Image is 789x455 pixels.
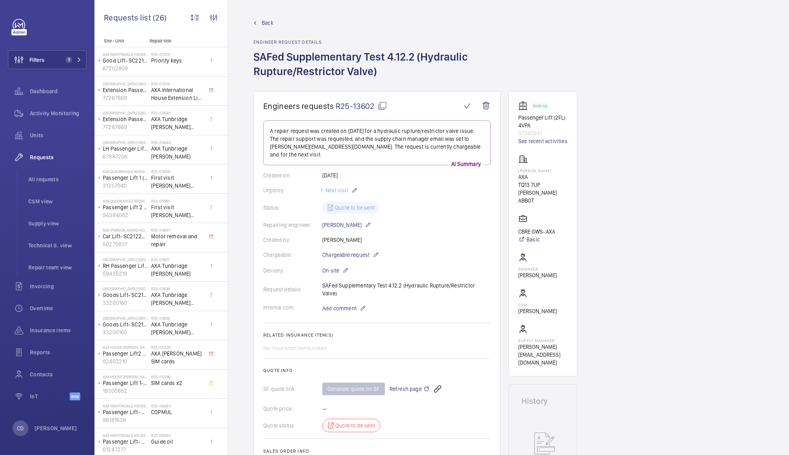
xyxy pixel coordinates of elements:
span: AXA Tunbridge [PERSON_NAME] [151,262,203,278]
p: [PERSON_NAME] [35,424,77,432]
span: Next visit [324,187,348,193]
span: Add comment [322,304,357,312]
h2: Sales order info [263,448,491,454]
p: A repair request was created on [DATE] for a hydraulic rupture/restrictor valve issue. The repair... [270,127,484,158]
h2: R25-03440 [151,111,203,115]
p: [PERSON_NAME] [518,271,557,279]
span: AXA [PERSON_NAME] SIM cards [151,350,203,365]
p: 77267669 [103,123,148,131]
span: CSM view [28,197,87,205]
p: [PERSON_NAME] [518,168,567,173]
p: Good Lift- SC22114 (7FLR) 4VPA [103,57,148,64]
span: Contacts [30,370,87,378]
span: Refresh page [390,384,430,394]
p: 94384082 [103,211,148,219]
p: Passenger Lift 1- SC21231 - LH [103,379,148,387]
span: Back [262,19,273,27]
span: Supply view [28,219,87,227]
p: 31357040 [103,182,148,190]
h2: R25-06483 [151,403,203,408]
p: Goods Lift- SC21217 (4FLR) 4VPA [103,291,148,299]
h2: R25-03807 [151,228,203,232]
p: AXA [518,173,567,181]
h2: R25-03937 [151,257,203,262]
p: AXA Nightingale House [GEOGRAPHIC_DATA] [103,52,148,57]
button: Filters1 [8,50,87,69]
h2: R25-03939 [151,316,203,321]
p: Car Lift- SC21222 (9FLR) 4VPA [103,232,148,240]
span: 1 [66,57,72,63]
p: AXA Quadrangle Redhill [103,199,148,203]
span: AXA International House Extension Lift Fermator Door Operator/Motor [151,86,203,102]
h2: Quote info [263,368,491,373]
h2: R25-05030 [151,345,203,350]
p: 92402210 [103,357,148,365]
span: Activity Monitoring [30,109,87,117]
span: Invoicing [30,282,87,290]
p: On site [322,266,349,275]
span: Engineers requests [263,101,334,111]
p: Passenger Lift- SC22112 (7FLR) 4VPA [103,408,148,416]
span: First visit [PERSON_NAME] items [151,174,203,190]
p: Repair title [150,38,201,44]
p: CBRE GWS- AXA [518,228,555,236]
span: Priority keys [151,57,203,64]
p: [GEOGRAPHIC_DATA] [GEOGRAPHIC_DATA][PERSON_NAME] [103,140,148,145]
span: COPMUL [151,408,203,416]
p: LH Passenger Lift- SC21206 4FLR) 4VPA [103,145,148,153]
span: Requests list [104,13,153,22]
p: 77267669 [103,94,148,102]
p: 67202809 [103,64,148,72]
p: 67987206 [103,153,148,160]
span: Reports [30,348,87,356]
span: Overtime [30,304,87,312]
span: Technical S. view [28,241,87,249]
p: Supply manager [518,338,567,343]
span: Chargeable request [322,251,370,259]
p: 50270837 [103,240,148,248]
p: 59435219 [103,270,148,278]
p: [PERSON_NAME][EMAIL_ADDRESS][DOMAIN_NAME] [518,343,567,367]
p: AI Summary [448,160,484,168]
p: 19300852 [103,387,148,395]
img: elevator.svg [518,101,531,111]
p: 61247277 [103,446,148,453]
p: AXA Nightingale House [GEOGRAPHIC_DATA] [103,403,148,408]
span: Dashboard [30,87,87,95]
p: Site - Unit [94,38,146,44]
p: Working [533,105,547,107]
p: 33200160 [103,299,148,307]
span: Motor removal and repair [151,232,203,248]
p: [GEOGRAPHIC_DATA] [GEOGRAPHIC_DATA][PERSON_NAME] [103,257,148,262]
h1: History [521,397,564,405]
p: [GEOGRAPHIC_DATA] [GEOGRAPHIC_DATA][PERSON_NAME] [103,111,148,115]
p: 33200160 [103,328,148,336]
a: See recent activities [518,137,567,145]
span: SIM cards x2 [151,379,203,387]
h2: Engineer request details [253,39,501,45]
p: CD [17,424,24,432]
a: Basic [518,236,555,243]
p: Extension Passenger Lift- SC24804 4FLR) 4VPA [103,86,148,94]
p: Extension Passenger Lift- SC24804 4FLR) 4VPA [103,115,148,123]
span: AXA Tunbridge [PERSON_NAME] Goods Lift [151,291,203,307]
p: Passenger Lift2 - SC21232 RH [103,350,148,357]
span: All requests [28,175,87,183]
span: Requests [30,153,87,161]
span: Guide oil [151,438,203,446]
p: Goods Lift- SC21217 (4FLR) 4VPA [103,321,148,328]
p: [PERSON_NAME] [322,220,371,230]
p: 37345941 [518,129,567,137]
p: [PERSON_NAME] [518,307,557,315]
p: AXA Quadrangle Redhill [103,169,148,174]
span: Units [30,131,87,139]
span: AXA Tunbridge [PERSON_NAME] [151,145,203,160]
span: R25-13602 [336,101,387,111]
h1: SAFed Supplementary Test 4.12.2 (Hydraulic Rupture/Restrictor Valve) [253,50,501,91]
span: Filters [30,56,44,64]
p: TQ13 7UP [PERSON_NAME] ABBOT [518,181,567,204]
p: AXA House [PERSON_NAME] [103,374,148,379]
h2: R25-03659 [151,169,203,174]
span: IoT [30,392,70,400]
h2: R25-05090 [151,374,203,379]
